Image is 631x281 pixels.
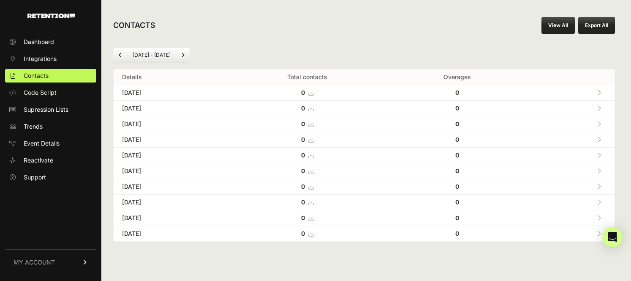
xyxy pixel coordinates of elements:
[301,136,305,143] strong: 0
[24,88,57,97] span: Code Script
[24,122,43,131] span: Trends
[578,17,615,34] button: Export All
[24,139,60,148] span: Event Details
[114,210,223,226] td: [DATE]
[455,89,459,96] strong: 0
[113,19,155,31] h2: CONTACTS
[176,48,190,62] a: Next
[455,198,459,206] strong: 0
[223,69,392,85] th: Total contacts
[5,137,96,150] a: Event Details
[455,136,459,143] strong: 0
[301,214,305,221] strong: 0
[301,120,305,127] strong: 0
[301,152,305,159] strong: 0
[114,116,223,132] td: [DATE]
[5,35,96,49] a: Dashboard
[114,179,223,195] td: [DATE]
[301,167,305,174] strong: 0
[24,38,54,46] span: Dashboard
[5,103,96,116] a: Supression Lists
[5,154,96,167] a: Reactivate
[301,183,305,190] strong: 0
[5,249,96,275] a: MY ACCOUNT
[114,85,223,101] td: [DATE]
[14,258,55,267] span: MY ACCOUNT
[114,132,223,148] td: [DATE]
[301,198,305,206] strong: 0
[114,48,127,62] a: Previous
[24,173,46,182] span: Support
[455,167,459,174] strong: 0
[114,226,223,242] td: [DATE]
[5,86,96,99] a: Code Script
[455,183,459,190] strong: 0
[392,69,523,85] th: Overages
[5,171,96,184] a: Support
[5,52,96,66] a: Integrations
[301,105,305,112] strong: 0
[301,89,305,96] strong: 0
[5,120,96,133] a: Trends
[455,214,459,221] strong: 0
[5,69,96,83] a: Contacts
[24,156,53,165] span: Reactivate
[114,148,223,163] td: [DATE]
[24,72,49,80] span: Contacts
[455,230,459,237] strong: 0
[24,55,57,63] span: Integrations
[455,105,459,112] strong: 0
[602,227,623,247] div: Open Intercom Messenger
[301,230,305,237] strong: 0
[114,69,223,85] th: Details
[114,195,223,210] td: [DATE]
[27,14,75,18] img: Retention.com
[114,101,223,116] td: [DATE]
[24,105,68,114] span: Supression Lists
[127,52,176,58] li: [DATE] - [DATE]
[455,152,459,159] strong: 0
[455,120,459,127] strong: 0
[541,17,575,34] a: View All
[114,163,223,179] td: [DATE]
